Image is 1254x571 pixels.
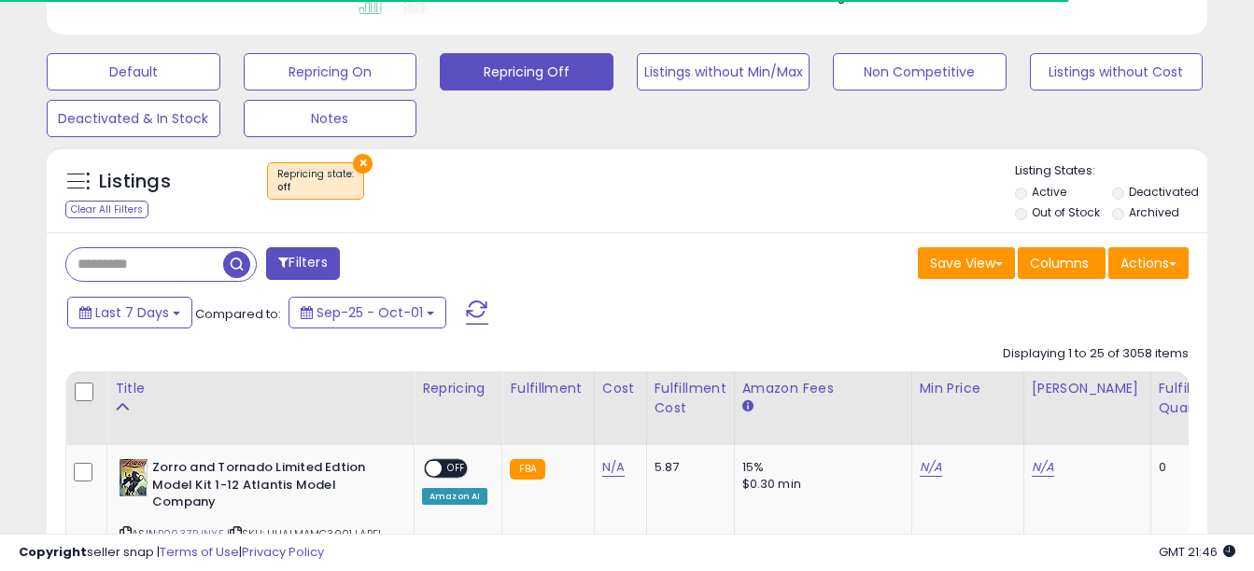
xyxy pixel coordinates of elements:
div: 15% [742,459,897,476]
span: OFF [442,461,472,477]
div: Min Price [920,379,1016,398]
button: Default [47,53,220,91]
button: Repricing On [244,53,417,91]
span: Sep-25 - Oct-01 [317,303,423,322]
button: Last 7 Days [67,297,192,328]
button: Deactivated & In Stock [47,100,220,137]
p: Listing States: [1015,162,1207,180]
div: 0 [1159,459,1217,476]
button: Save View [918,247,1015,279]
span: Columns [1030,254,1089,272]
button: Sep-25 - Oct-01 [289,297,446,328]
div: Repricing [422,379,494,398]
small: FBA [510,459,544,480]
b: Zorro and Tornado Limited Edtion Model Kit 1-12 Atlantis Model Company [152,459,379,516]
span: Compared to: [195,305,281,323]
div: Title [115,379,406,398]
div: Displaying 1 to 25 of 3058 items [1003,345,1189,363]
img: 512HZ9je0OL._SL40_.jpg [120,459,148,496]
small: Amazon Fees. [742,398,754,415]
button: Listings without Min/Max [637,53,810,91]
span: Repricing state : [277,167,354,195]
a: N/A [1032,458,1054,477]
div: Clear All Filters [65,201,148,218]
a: Privacy Policy [242,543,324,561]
strong: Copyright [19,543,87,561]
a: Terms of Use [160,543,239,561]
label: Out of Stock [1032,204,1100,220]
a: N/A [602,458,625,477]
button: Non Competitive [833,53,1007,91]
span: Last 7 Days [95,303,169,322]
div: 5.87 [655,459,720,476]
div: Amazon Fees [742,379,904,398]
label: Deactivated [1129,184,1199,200]
button: Actions [1108,247,1189,279]
div: Fulfillment [510,379,585,398]
span: 2025-10-9 21:46 GMT [1159,543,1235,561]
label: Archived [1129,204,1179,220]
h5: Listings [99,169,171,195]
button: Filters [266,247,339,280]
div: seller snap | | [19,544,324,562]
div: Amazon AI [422,488,487,505]
div: Fulfillment Cost [655,379,726,418]
div: off [277,181,354,194]
button: Notes [244,100,417,137]
div: [PERSON_NAME] [1032,379,1143,398]
label: Active [1032,184,1066,200]
div: Cost [602,379,639,398]
div: $0.30 min [742,476,897,493]
button: × [353,154,373,174]
a: N/A [920,458,942,477]
button: Repricing Off [440,53,613,91]
div: Fulfillable Quantity [1159,379,1223,418]
button: Listings without Cost [1030,53,1204,91]
button: Columns [1018,247,1106,279]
